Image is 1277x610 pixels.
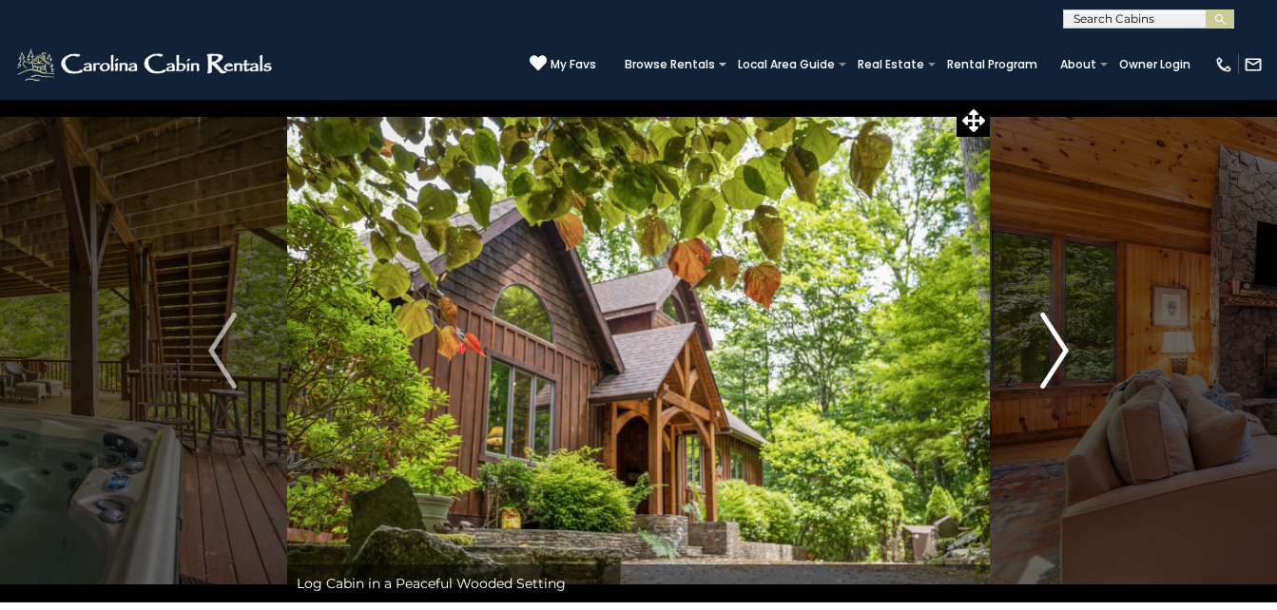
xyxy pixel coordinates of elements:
a: Browse Rentals [615,51,725,78]
a: My Favs [530,54,596,74]
a: Real Estate [848,51,934,78]
a: Local Area Guide [728,51,844,78]
button: Next [990,99,1119,602]
img: phone-regular-white.png [1214,55,1233,74]
a: Owner Login [1110,51,1200,78]
img: arrow [208,313,237,389]
span: My Favs [551,56,596,73]
img: mail-regular-white.png [1244,55,1263,74]
img: White-1-2.png [14,46,278,84]
button: Previous [158,99,287,602]
a: Rental Program [938,51,1047,78]
img: arrow [1040,313,1069,389]
a: About [1051,51,1106,78]
div: Log Cabin in a Peaceful Wooded Setting [287,564,990,602]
